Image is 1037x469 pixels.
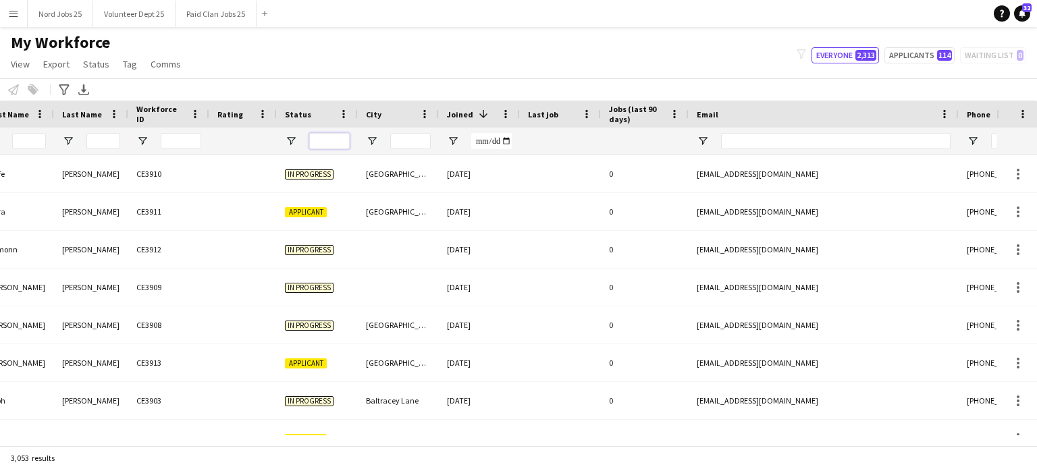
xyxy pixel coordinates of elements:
span: Export [43,58,70,70]
span: 114 [937,50,952,61]
input: First Name Filter Input [12,133,46,149]
span: City [366,109,381,119]
div: 0 [601,382,689,419]
app-action-btn: Export XLSX [76,82,92,98]
span: Applicant [285,207,327,217]
div: [EMAIL_ADDRESS][DOMAIN_NAME] [689,382,959,419]
div: [PERSON_NAME] [54,420,128,457]
button: Open Filter Menu [967,135,979,147]
input: Email Filter Input [721,133,951,149]
div: [DATE] [439,306,520,343]
button: Nord Jobs 25 [28,1,93,27]
span: In progress [285,169,334,180]
span: Applicant [285,358,327,368]
app-action-btn: Advanced filters [56,82,72,98]
span: Tag [123,58,137,70]
div: [DATE] [439,269,520,306]
span: My Workforce [11,32,110,53]
span: View [11,58,30,70]
a: Export [38,55,75,73]
div: [DATE] [439,231,520,268]
span: Last job [528,109,558,119]
a: View [5,55,35,73]
span: Status [285,109,311,119]
input: Joined Filter Input [471,133,512,149]
div: [EMAIL_ADDRESS][DOMAIN_NAME] [689,155,959,192]
div: [EMAIL_ADDRESS][DOMAIN_NAME] [689,420,959,457]
span: Rating [217,109,243,119]
input: Workforce ID Filter Input [161,133,201,149]
span: Phone [967,109,990,119]
div: CE3913 [128,344,209,381]
div: [GEOGRAPHIC_DATA] [358,155,439,192]
div: [EMAIL_ADDRESS][DOMAIN_NAME] [689,231,959,268]
a: Status [78,55,115,73]
div: CE3912 [128,231,209,268]
button: Open Filter Menu [136,135,149,147]
button: Everyone2,313 [812,47,879,63]
button: Open Filter Menu [62,135,74,147]
input: Last Name Filter Input [86,133,120,149]
button: Volunteer Dept 25 [93,1,176,27]
span: 2,313 [855,50,876,61]
span: In progress [285,245,334,255]
div: CE3903 [128,382,209,419]
button: Open Filter Menu [366,135,378,147]
a: Comms [145,55,186,73]
div: 0 [601,306,689,343]
input: Status Filter Input [309,133,350,149]
div: [PERSON_NAME] [54,231,128,268]
div: [DATE] [439,155,520,192]
span: Last Name [62,109,102,119]
div: [DATE] [439,193,520,230]
div: CE3907 [128,420,209,457]
span: Comms [151,58,181,70]
div: [EMAIL_ADDRESS][DOMAIN_NAME] [689,269,959,306]
input: City Filter Input [390,133,431,149]
div: 0 [601,193,689,230]
div: [DATE] [439,382,520,419]
span: Status [83,58,109,70]
div: [PERSON_NAME] [54,382,128,419]
span: Email [697,109,718,119]
button: Open Filter Menu [285,135,297,147]
div: [GEOGRAPHIC_DATA] [358,306,439,343]
div: 0 [601,344,689,381]
button: Open Filter Menu [447,135,459,147]
a: 32 [1014,5,1030,22]
button: Applicants114 [884,47,955,63]
span: Jobs (last 90 days) [609,104,664,124]
div: 0 [601,420,689,457]
div: CE3908 [128,306,209,343]
div: CE3909 [128,269,209,306]
span: Joined [447,109,473,119]
div: 0 [601,231,689,268]
div: [PERSON_NAME] [54,344,128,381]
div: Blackrock [358,420,439,457]
span: In progress [285,396,334,406]
div: [EMAIL_ADDRESS][DOMAIN_NAME] [689,344,959,381]
button: Paid Clan Jobs 25 [176,1,257,27]
span: 32 [1022,3,1032,12]
span: In progress [285,321,334,331]
div: 0 [601,155,689,192]
a: Tag [117,55,142,73]
div: 0 [601,269,689,306]
div: [PERSON_NAME] [54,306,128,343]
div: Baltracey Lane [358,382,439,419]
div: [GEOGRAPHIC_DATA] 14 [358,193,439,230]
div: CE3910 [128,155,209,192]
div: [DATE] [439,420,520,457]
div: [PERSON_NAME] [54,269,128,306]
div: [PERSON_NAME] [54,193,128,230]
div: [GEOGRAPHIC_DATA] [358,344,439,381]
div: [EMAIL_ADDRESS][DOMAIN_NAME] [689,306,959,343]
div: [DATE] [439,344,520,381]
span: Workforce ID [136,104,185,124]
div: CE3911 [128,193,209,230]
span: In progress [285,283,334,293]
div: [PERSON_NAME] [54,155,128,192]
span: Applicant [285,434,327,444]
div: [EMAIL_ADDRESS][DOMAIN_NAME] [689,193,959,230]
button: Open Filter Menu [697,135,709,147]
